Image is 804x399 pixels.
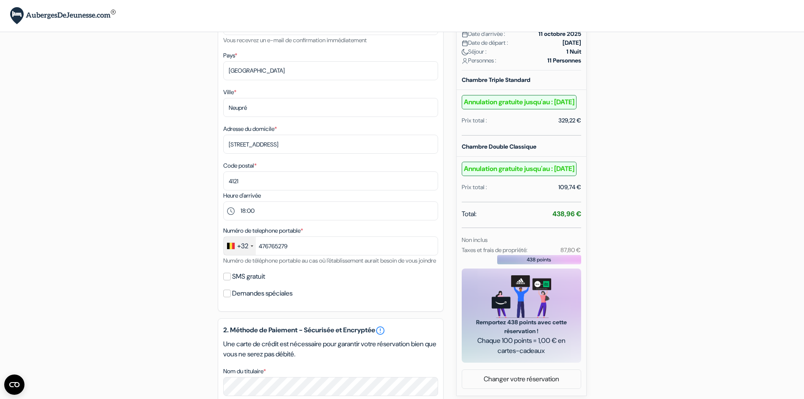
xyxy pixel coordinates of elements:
label: Nom du titulaire [223,367,266,376]
small: Taxes et frais de propriété: [462,246,528,254]
div: Prix total : [462,116,487,125]
strong: 1 Nuit [566,47,581,56]
label: Adresse du domicile [223,125,277,133]
span: Date de départ : [462,38,508,47]
h5: 2. Méthode de Paiement - Sécurisée et Encryptée [223,326,438,336]
span: 438 points [527,256,551,263]
img: calendar.svg [462,40,468,46]
img: moon.svg [462,49,468,55]
button: Ouvrir le widget CMP [4,375,24,395]
img: calendar.svg [462,31,468,38]
div: Prix total : [462,183,487,192]
strong: 11 octobre 2025 [539,30,581,38]
label: Heure d'arrivée [223,191,261,200]
label: SMS gratuit [232,271,265,282]
b: Chambre Double Classique [462,143,536,150]
span: Séjour : [462,47,487,56]
b: Annulation gratuite jusqu'au : [DATE] [462,95,577,109]
small: Non inclus [462,236,487,244]
small: Vous recevrez un e-mail de confirmation immédiatement [223,36,367,44]
div: Belgium (België): +32 [224,237,256,255]
div: 109,74 € [558,183,581,192]
b: Annulation gratuite jusqu'au : [DATE] [462,162,577,176]
span: Personnes : [462,56,496,65]
small: 87,80 € [560,246,581,254]
img: user_icon.svg [462,58,468,64]
span: Remportez 438 points avec cette réservation ! [472,318,571,336]
label: Ville [223,88,236,97]
input: 470 12 34 56 [223,236,438,255]
img: gift_card_hero_new.png [492,275,551,318]
label: Pays [223,51,237,60]
p: Une carte de crédit est nécessaire pour garantir votre réservation bien que vous ne serez pas déb... [223,339,438,359]
small: Numéro de téléphone portable au cas où l'établissement aurait besoin de vous joindre [223,257,436,264]
span: Date d'arrivée : [462,30,505,38]
img: AubergesDeJeunesse.com [10,7,116,24]
label: Numéro de telephone portable [223,226,303,235]
div: +32 [237,241,248,251]
strong: 438,96 € [552,209,581,218]
strong: 11 Personnes [547,56,581,65]
strong: [DATE] [563,38,581,47]
label: Code postal [223,161,257,170]
a: Changer votre réservation [462,371,581,387]
span: Total: [462,209,476,219]
b: Chambre Triple Standard [462,76,531,84]
a: error_outline [375,326,385,336]
span: Chaque 100 points = 1,00 € en cartes-cadeaux [472,336,571,356]
div: 329,22 € [558,116,581,125]
label: Demandes spéciales [232,288,292,299]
